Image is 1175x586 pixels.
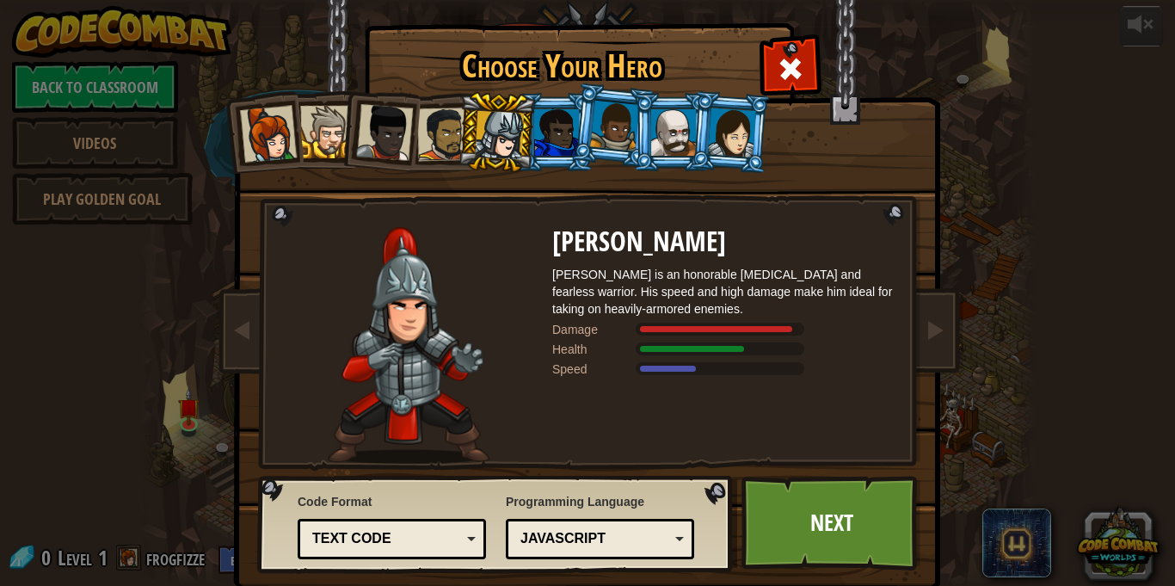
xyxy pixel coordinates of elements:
li: Alejandro the Duelist [398,92,477,172]
li: Sir Tharin Thunderfist [282,90,360,169]
li: Captain Anya Weston [220,89,305,174]
span: Code Format [298,493,486,510]
div: [PERSON_NAME] is an honorable [MEDICAL_DATA] and fearless warrior. His speed and high damage make... [552,266,896,318]
div: Health [552,341,638,358]
a: Next [741,476,921,571]
h2: [PERSON_NAME] [552,227,896,257]
div: Damage [552,321,638,338]
div: JavaScript [520,529,669,549]
li: Hattori Hanzō [456,91,538,174]
div: Speed [552,361,638,378]
div: Text code [312,529,461,549]
li: Gordon the Stalwart [516,93,594,171]
li: Okar Stompfoot [633,93,711,171]
li: Arryn Stonewall [570,83,655,169]
h1: Choose Your Hero [368,48,755,84]
li: Lady Ida Justheart [337,87,421,171]
div: Moves at 8 meters per second. [552,361,896,378]
span: Programming Language [506,493,694,510]
img: language-selector-background.png [257,476,737,574]
li: Illia Shieldsmith [689,90,772,174]
div: Deals 180% of listed Warrior weapon damage. [552,321,896,338]
img: samurai.pose.png [328,227,489,464]
div: Gains 71% of listed Warrior armor health. [552,341,896,358]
